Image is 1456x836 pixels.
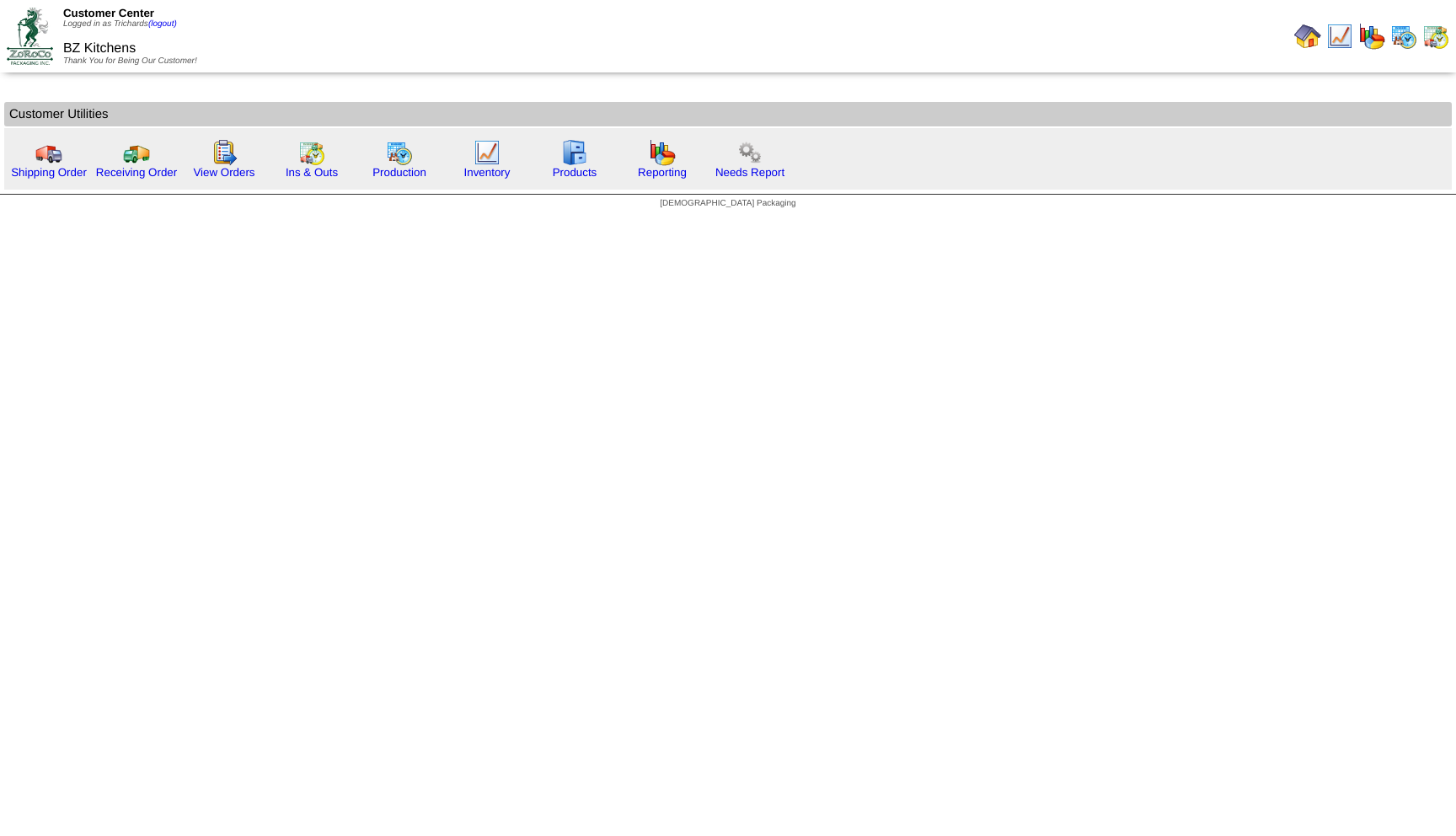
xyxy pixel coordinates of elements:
a: View Orders [193,166,254,179]
td: Customer Utilities [4,102,1452,126]
img: truck2.gif [123,139,150,166]
img: cabinet.gif [561,139,588,166]
a: Products [553,166,597,179]
img: calendarprod.gif [1390,23,1417,50]
img: line_graph.gif [1326,23,1353,50]
img: graph.gif [1358,23,1385,50]
img: calendarprod.gif [386,139,413,166]
a: (logout) [148,19,177,29]
span: Customer Center [63,7,154,19]
span: Thank You for Being Our Customer! [63,56,197,66]
a: Shipping Order [11,166,87,179]
span: Logged in as Trichards [63,19,177,29]
img: workorder.gif [211,139,238,166]
span: BZ Kitchens [63,41,136,56]
a: Inventory [464,166,511,179]
a: Needs Report [715,166,784,179]
img: line_graph.gif [474,139,500,166]
img: truck.gif [35,139,62,166]
img: graph.gif [649,139,676,166]
a: Receiving Order [96,166,177,179]
img: calendarinout.gif [298,139,325,166]
a: Reporting [638,166,687,179]
img: workflow.png [736,139,763,166]
a: Production [372,166,426,179]
a: Ins & Outs [286,166,338,179]
img: ZoRoCo_Logo(Green%26Foil)%20jpg.webp [7,8,53,64]
img: calendarinout.gif [1422,23,1449,50]
img: home.gif [1294,23,1321,50]
span: [DEMOGRAPHIC_DATA] Packaging [660,199,795,208]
